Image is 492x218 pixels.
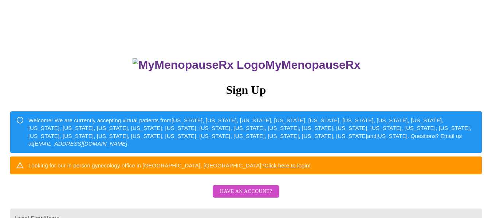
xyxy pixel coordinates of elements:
button: Have an account? [213,185,279,198]
div: Welcome! We are currently accepting virtual patients from [US_STATE], [US_STATE], [US_STATE], [US... [28,114,476,151]
span: Have an account? [220,187,272,196]
h3: MyMenopauseRx [11,58,482,72]
a: Have an account? [211,193,281,199]
em: [EMAIL_ADDRESS][DOMAIN_NAME] [33,140,127,147]
img: MyMenopauseRx Logo [133,58,265,72]
h3: Sign Up [10,83,482,97]
a: Click here to login! [264,162,311,169]
div: Looking for our in person gynecology office in [GEOGRAPHIC_DATA], [GEOGRAPHIC_DATA]? [28,159,311,172]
